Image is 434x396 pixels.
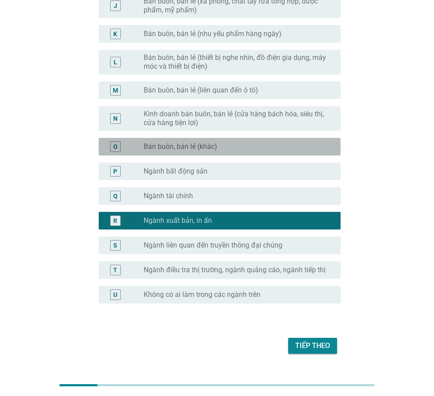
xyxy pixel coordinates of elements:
button: Tiếp theo [288,338,337,354]
div: U [113,290,117,299]
div: N [113,114,118,123]
div: T [113,265,117,274]
label: Không có ai làm trong các ngành trên [144,290,260,299]
label: Bán buôn, bán lẻ (liên quan đến ô tô) [144,86,258,95]
div: L [114,57,117,67]
div: J [114,1,117,10]
label: Kinh doanh bán buôn, bán lẻ (cửa hàng bách hóa, siêu thị, cửa hàng tiện lợi) [144,110,326,127]
label: Ngành điều tra thị trường, ngành quảng cáo, ngành tiếp thị [144,266,326,274]
label: Ngành liên quan đến truyền thông đại chúng [144,241,282,250]
label: Ngành xuất bản, in ấn [144,216,212,225]
div: S [113,241,117,250]
div: P [113,167,117,176]
div: R [113,216,117,225]
label: Ngành bất động sản [144,167,208,176]
label: Ngành tài chính [144,192,193,200]
label: Bán buôn, bán lẻ (nhu yếu phẩm hàng ngày) [144,30,282,38]
div: O [113,142,118,151]
div: Q [113,191,118,200]
div: M [113,85,118,95]
label: Bán buôn, bán lẻ (thiết bị nghe nhìn, đồ điện gia dụng, máy móc và thiết bị điện) [144,53,326,71]
label: Bán buôn, bán lẻ (khác) [144,142,217,151]
div: K [113,29,117,38]
div: Tiếp theo [295,340,330,351]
